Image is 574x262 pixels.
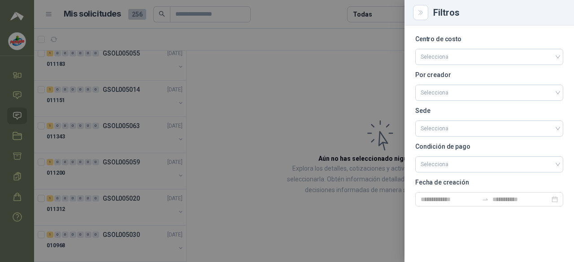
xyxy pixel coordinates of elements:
p: Por creador [415,72,563,77]
span: swap-right [482,196,489,203]
p: Sede [415,108,563,113]
span: to [482,196,489,203]
p: Centro de costo [415,36,563,42]
p: Condición de pago [415,144,563,149]
p: Fecha de creación [415,180,563,185]
button: Close [415,7,426,18]
div: Filtros [433,8,563,17]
